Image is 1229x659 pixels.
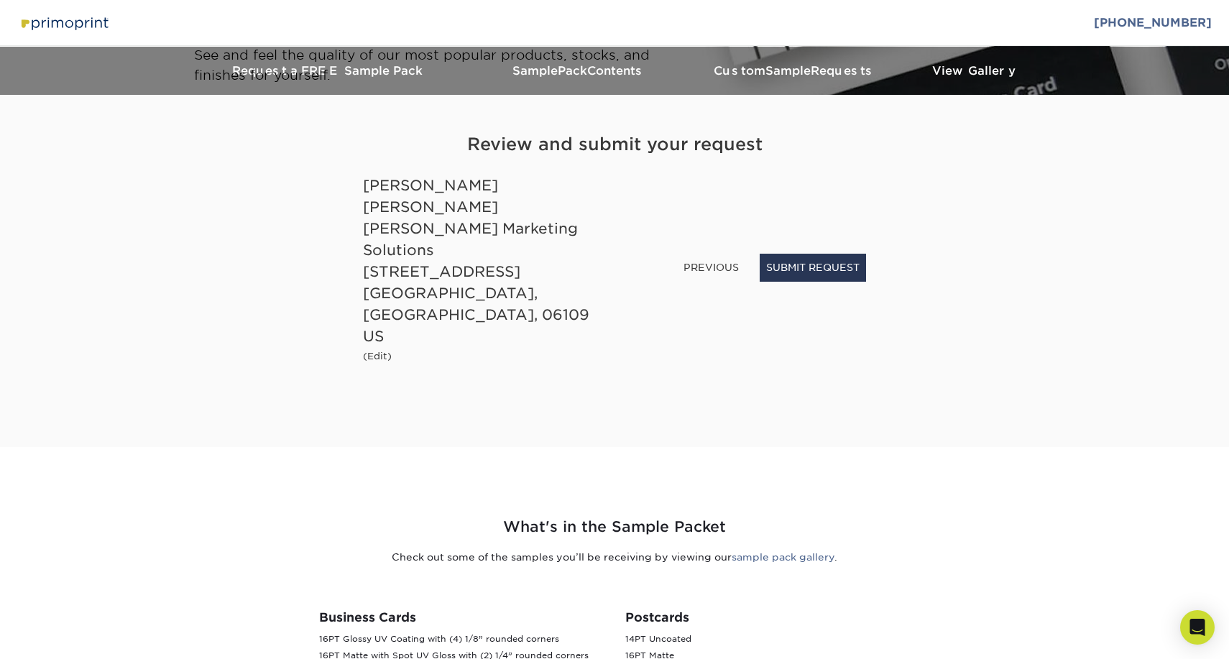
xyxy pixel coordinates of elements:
[648,175,866,231] iframe: reCAPTCHA
[363,349,392,362] a: (Edit)
[194,45,686,85] p: See and feel the quality of our most popular products, stocks, and finishes for yourself.
[363,351,392,361] small: (Edit)
[194,550,1035,564] p: Check out some of the samples you’ll be receiving by viewing our .
[686,47,902,95] a: CustomSampleRequests
[902,64,1046,78] h3: View Gallery
[1094,16,1212,29] a: [PHONE_NUMBER]
[686,64,902,78] h3: Custom Requests
[363,175,604,347] div: [PERSON_NAME] [PERSON_NAME] [PERSON_NAME] Marketing Solutions [STREET_ADDRESS] [GEOGRAPHIC_DATA],...
[194,516,1035,538] h2: What's in the Sample Packet
[319,610,604,625] h3: Business Cards
[732,551,834,563] a: sample pack gallery
[625,610,910,625] h3: Postcards
[183,47,471,95] a: Request a FREE Sample Pack
[678,256,745,279] a: PREVIOUS
[183,64,471,78] h3: Request a FREE Sample Pack
[765,64,811,78] span: Sample
[902,47,1046,95] a: View Gallery
[17,13,111,33] img: Primoprint
[363,132,866,157] h4: Review and submit your request
[760,254,866,281] button: SUBMIT REQUEST
[1180,610,1215,645] div: Open Intercom Messenger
